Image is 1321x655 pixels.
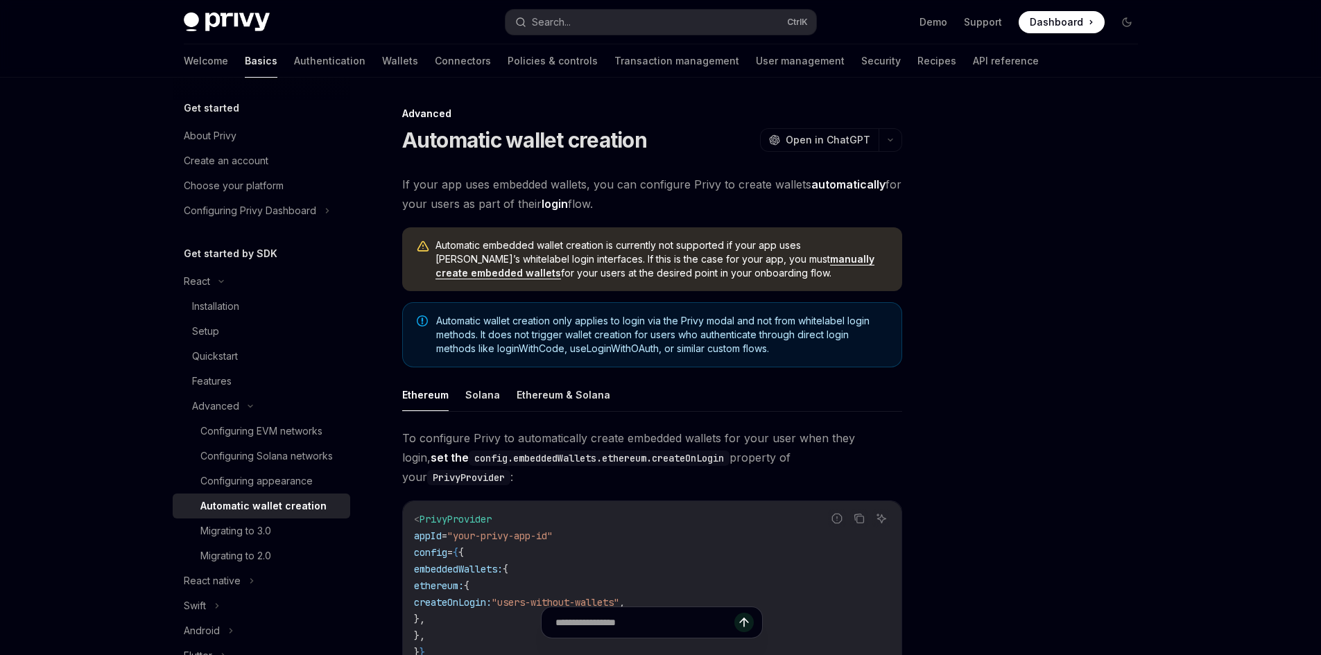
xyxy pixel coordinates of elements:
span: Automatic wallet creation only applies to login via the Privy modal and not from whitelabel login... [436,314,888,356]
button: Toggle dark mode [1116,11,1138,33]
code: config.embeddedWallets.ethereum.createOnLogin [469,451,729,466]
a: Automatic wallet creation [173,494,350,518]
span: , [619,596,625,609]
strong: automatically [811,177,886,191]
a: Welcome [184,44,228,78]
div: Setup [192,323,219,340]
button: Open in ChatGPT [760,128,879,152]
a: Basics [245,44,277,78]
h5: Get started by SDK [184,245,277,262]
code: PrivyProvider [427,470,510,485]
span: Dashboard [1030,15,1083,29]
strong: login [542,197,568,211]
h5: Get started [184,100,239,116]
div: Migrating to 3.0 [200,523,271,539]
button: Report incorrect code [828,509,846,527]
a: Features [173,369,350,394]
span: Automatic embedded wallet creation is currently not supported if your app uses [PERSON_NAME]’s wh... [435,238,888,280]
div: Configuring appearance [200,473,313,489]
div: Android [184,622,220,639]
span: config [414,546,447,559]
div: Choose your platform [184,177,284,194]
button: Ask AI [872,509,890,527]
div: Configuring Solana networks [200,448,333,464]
span: { [458,546,464,559]
div: About Privy [184,128,236,144]
div: Migrating to 2.0 [200,548,271,564]
button: Copy the contents from the code block [850,509,868,527]
div: Search... [532,14,571,30]
div: Features [192,373,232,390]
a: Support [964,15,1002,29]
span: { [464,579,469,592]
a: Dashboard [1019,11,1105,33]
button: Search...CtrlK [506,10,816,35]
div: Swift [184,597,206,614]
svg: Warning [416,240,430,254]
a: Choose your platform [173,173,350,198]
span: = [442,530,447,542]
div: Installation [192,298,239,315]
div: Quickstart [192,348,238,365]
span: appId [414,530,442,542]
span: { [503,563,508,575]
strong: set the [431,451,729,464]
span: < [414,513,420,525]
h1: Automatic wallet creation [402,128,647,152]
a: API reference [973,44,1039,78]
a: Authentication [294,44,365,78]
a: About Privy [173,123,350,148]
span: = [447,546,453,559]
a: Configuring Solana networks [173,444,350,469]
span: To configure Privy to automatically create embedded wallets for your user when they login, proper... [402,428,902,487]
a: Configuring EVM networks [173,419,350,444]
a: Demo [919,15,947,29]
a: Policies & controls [508,44,598,78]
span: ethereum: [414,579,464,592]
a: Migrating to 2.0 [173,543,350,568]
span: PrivyProvider [420,513,492,525]
div: Create an account [184,152,268,169]
span: Open in ChatGPT [786,133,870,147]
a: Installation [173,294,350,319]
div: React native [184,573,241,589]
div: Automatic wallet creation [200,498,327,514]
a: Wallets [382,44,418,78]
div: Configuring EVM networks [200,423,322,439]
span: "users-without-wallets" [492,596,619,609]
a: Create an account [173,148,350,173]
a: Configuring appearance [173,469,350,494]
div: Advanced [192,398,239,414]
span: createOnLogin: [414,596,492,609]
img: dark logo [184,12,270,32]
a: Connectors [435,44,491,78]
a: User management [756,44,845,78]
div: React [184,273,210,290]
button: Solana [465,378,500,411]
span: "your-privy-app-id" [447,530,553,542]
button: Send message [734,613,754,632]
span: Ctrl K [787,17,808,28]
span: embeddedWallets: [414,563,503,575]
div: Advanced [402,107,902,121]
a: Transaction management [614,44,739,78]
a: Migrating to 3.0 [173,518,350,543]
a: Security [861,44,901,78]
a: Recipes [917,44,956,78]
div: Configuring Privy Dashboard [184,202,316,219]
a: Quickstart [173,344,350,369]
svg: Note [417,315,428,326]
button: Ethereum & Solana [517,378,610,411]
a: Setup [173,319,350,344]
span: { [453,546,458,559]
span: If your app uses embedded wallets, you can configure Privy to create wallets for your users as pa... [402,175,902,213]
button: Ethereum [402,378,449,411]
